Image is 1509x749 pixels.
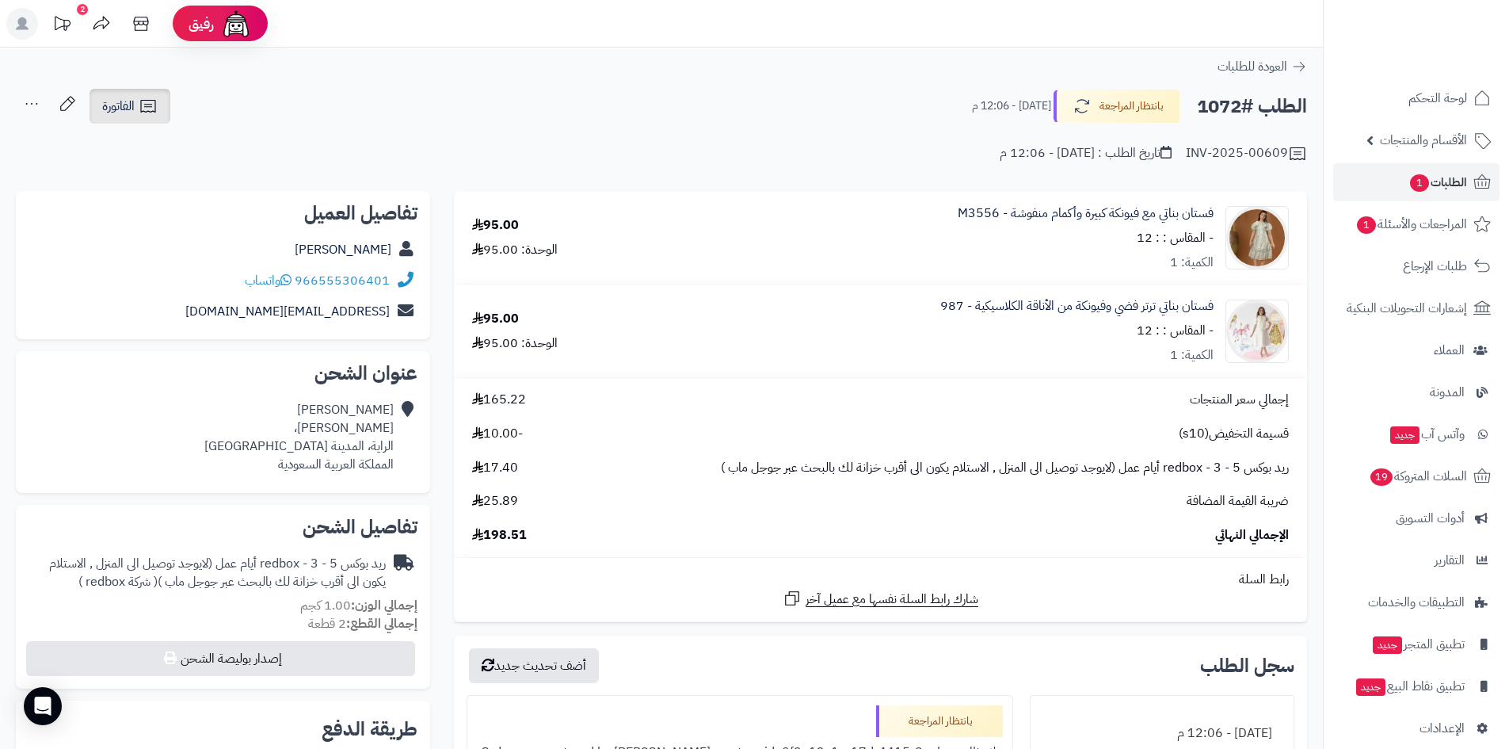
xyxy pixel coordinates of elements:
a: العملاء [1333,331,1499,369]
span: 165.22 [472,391,526,409]
span: الفاتورة [102,97,135,116]
a: 966555306401 [295,271,390,290]
span: 19 [1370,468,1393,486]
span: إشعارات التحويلات البنكية [1347,297,1467,319]
span: قسيمة التخفيض(s10) [1179,425,1289,443]
span: ريد بوكس redbox - 3 - 5 أيام عمل (لايوجد توصيل الى المنزل , الاستلام يكون الى أقرب خزانة لك بالبح... [721,459,1289,477]
span: وآتس آب [1389,423,1465,445]
img: ai-face.png [220,8,252,40]
span: المدونة [1430,381,1465,403]
span: العودة للطلبات [1217,57,1287,76]
a: [PERSON_NAME] [295,240,391,259]
img: 1733159459-IMG_2024120217123718-90x90.jpg [1226,206,1288,269]
div: تاريخ الطلب : [DATE] - 12:06 م [1000,144,1172,162]
strong: إجمالي القطع: [346,614,417,633]
div: [PERSON_NAME] [PERSON_NAME]، الراية، المدينة [GEOGRAPHIC_DATA] المملكة العربية السعودية [204,401,394,473]
a: الطلبات1 [1333,163,1499,201]
div: ريد بوكس redbox - 3 - 5 أيام عمل (لايوجد توصيل الى المنزل , الاستلام يكون الى أقرب خزانة لك بالبح... [29,555,386,591]
small: [DATE] - 12:06 م [972,98,1051,114]
div: بانتظار المراجعة [876,705,1003,737]
span: تطبيق نقاط البيع [1355,675,1465,697]
span: إجمالي سعر المنتجات [1190,391,1289,409]
span: ضريبة القيمة المضافة [1187,492,1289,510]
h2: الطلب #1072 [1197,90,1307,123]
span: جديد [1356,678,1385,696]
a: تطبيق نقاط البيعجديد [1333,667,1499,705]
h2: تفاصيل الشحن [29,518,417,537]
span: السلات المتروكة [1369,465,1467,487]
span: الإجمالي النهائي [1215,526,1289,545]
small: 1.00 كجم [300,596,417,615]
span: لوحة التحكم [1408,87,1467,109]
button: بانتظار المراجعة [1054,90,1180,123]
a: لوحة التحكم [1333,79,1499,117]
span: 1 [1357,216,1376,234]
div: 2 [77,4,88,15]
span: العملاء [1434,339,1465,361]
strong: إجمالي الوزن: [351,596,417,615]
img: logo-2.png [1401,40,1494,74]
span: رفيق [189,14,214,33]
span: -10.00 [472,425,523,443]
a: وآتس آبجديد [1333,415,1499,453]
a: واتساب [245,271,292,290]
span: 25.89 [472,492,518,510]
div: الكمية: 1 [1170,254,1214,272]
h3: سجل الطلب [1200,656,1294,675]
button: أضف تحديث جديد [469,648,599,683]
a: فستان بناتي مع فيونكة كبيرة وأكمام منفوشة - M3556 [958,204,1214,223]
div: INV-2025-00609 [1186,144,1307,163]
div: Open Intercom Messenger [24,687,62,725]
div: 95.00 [472,216,519,235]
span: 198.51 [472,526,527,545]
span: تطبيق المتجر [1371,633,1465,655]
a: [EMAIL_ADDRESS][DOMAIN_NAME] [185,302,390,321]
a: شارك رابط السلة نفسها مع عميل آخر [783,589,978,609]
h2: طريقة الدفع [322,720,417,739]
small: - المقاس : : 12 [1137,228,1214,247]
span: الإعدادات [1419,717,1465,739]
small: - المقاس : : 12 [1137,321,1214,340]
a: تطبيق المتجرجديد [1333,625,1499,663]
span: المراجعات والأسئلة [1355,213,1467,235]
div: 95.00 [472,310,519,328]
a: الفاتورة [90,89,170,124]
h2: تفاصيل العميل [29,204,417,223]
span: جديد [1373,636,1402,654]
a: طلبات الإرجاع [1333,247,1499,285]
span: الطلبات [1408,171,1467,193]
div: [DATE] - 12:06 م [1040,718,1284,749]
a: الإعدادات [1333,709,1499,747]
button: إصدار بوليصة الشحن [26,641,415,676]
a: التطبيقات والخدمات [1333,583,1499,621]
span: جديد [1390,426,1419,444]
div: الوحدة: 95.00 [472,334,558,353]
div: الكمية: 1 [1170,346,1214,365]
a: المراجعات والأسئلة1 [1333,205,1499,243]
a: السلات المتروكة19 [1333,457,1499,495]
a: العودة للطلبات [1217,57,1307,76]
span: التقارير [1435,549,1465,571]
span: التطبيقات والخدمات [1368,591,1465,613]
a: المدونة [1333,373,1499,411]
span: أدوات التسويق [1396,507,1465,529]
a: فستان بناتي ترتر فضي وفيونكة من الأناقة الكلاسيكية - 987 [940,297,1214,315]
span: الأقسام والمنتجات [1380,129,1467,151]
span: ( شركة redbox ) [78,572,158,591]
span: 17.40 [472,459,518,477]
span: طلبات الإرجاع [1403,255,1467,277]
a: تحديثات المنصة [42,8,82,44]
small: 2 قطعة [308,614,417,633]
span: 1 [1410,174,1429,192]
h2: عنوان الشحن [29,364,417,383]
a: التقارير [1333,541,1499,579]
a: إشعارات التحويلات البنكية [1333,289,1499,327]
div: الوحدة: 95.00 [472,241,558,259]
a: أدوات التسويق [1333,499,1499,537]
img: 1757260789-IMG_7388%202-90x90.jpeg [1226,300,1288,363]
div: رابط السلة [460,571,1301,589]
span: شارك رابط السلة نفسها مع عميل آخر [806,590,978,609]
